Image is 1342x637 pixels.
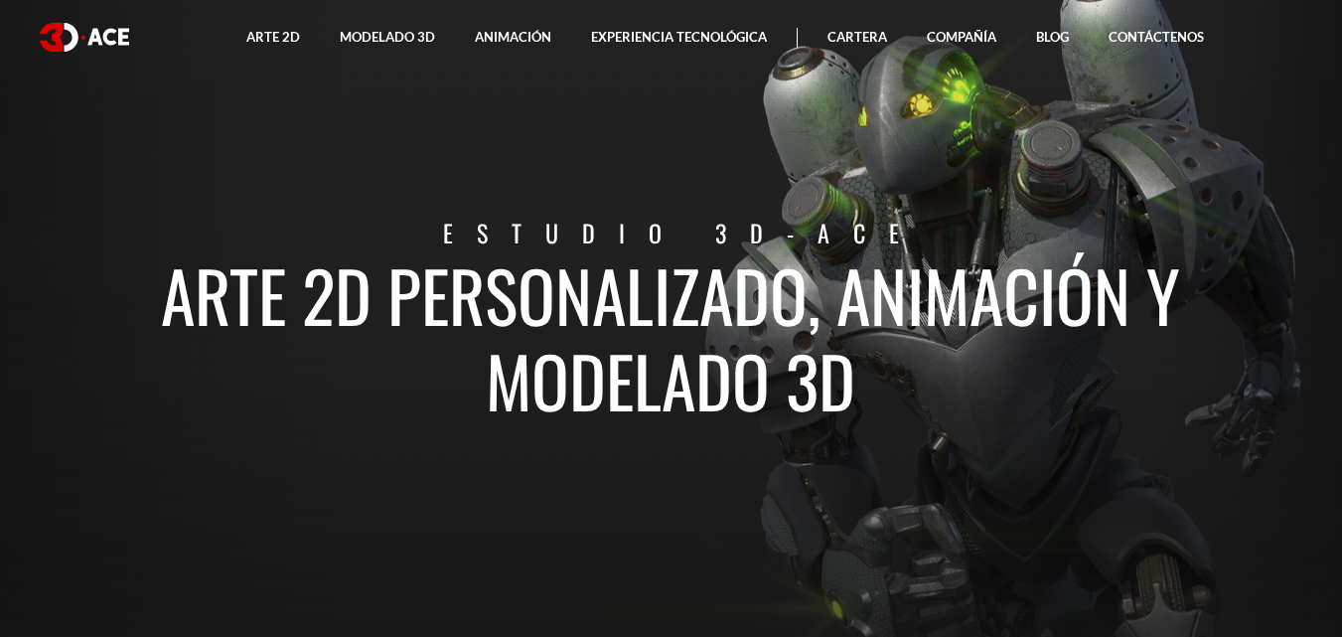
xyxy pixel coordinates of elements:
font: Compañía [927,29,996,45]
font: Arte 2D personalizado, animación y modelado 3D [161,242,1180,431]
font: Experiencia tecnológica [591,29,767,45]
font: Modelado 3D [340,29,435,45]
img: logotipo blanco [40,23,129,52]
font: Animación [475,29,551,45]
font: Cartera [827,29,887,45]
font: Arte 2D [246,29,300,45]
font: Estudio 3D-Ace [443,215,923,250]
font: Blog [1036,29,1069,45]
font: Contáctenos [1109,29,1204,45]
